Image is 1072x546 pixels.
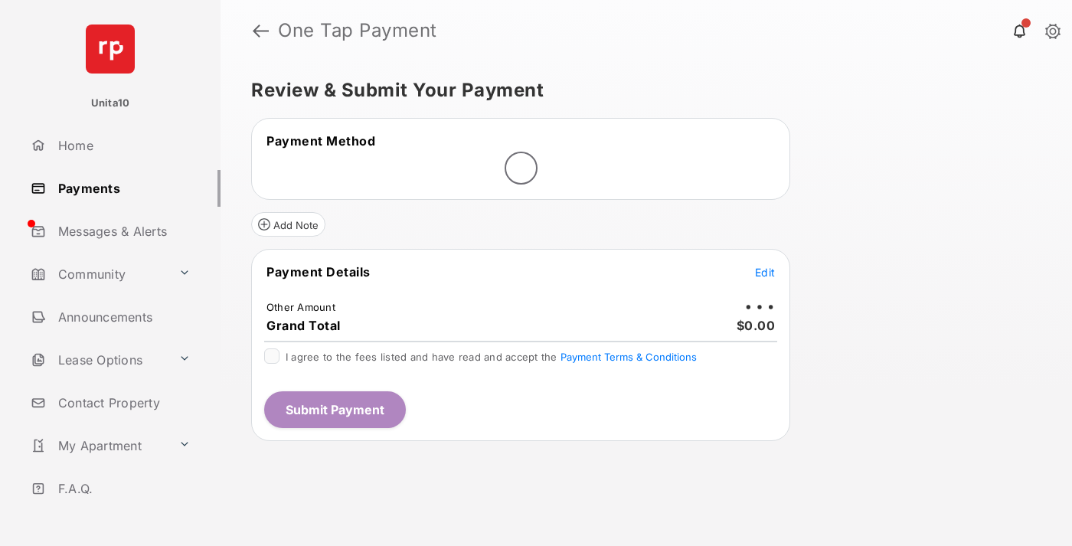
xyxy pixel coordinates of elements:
[755,266,775,279] span: Edit
[266,318,341,333] span: Grand Total
[91,96,130,111] p: Unita10
[25,384,221,421] a: Contact Property
[278,21,437,40] strong: One Tap Payment
[737,318,776,333] span: $0.00
[266,133,375,149] span: Payment Method
[25,213,221,250] a: Messages & Alerts
[86,25,135,74] img: svg+xml;base64,PHN2ZyB4bWxucz0iaHR0cDovL3d3dy53My5vcmcvMjAwMC9zdmciIHdpZHRoPSI2NCIgaGVpZ2h0PSI2NC...
[264,391,406,428] button: Submit Payment
[25,170,221,207] a: Payments
[25,427,172,464] a: My Apartment
[755,264,775,280] button: Edit
[25,470,221,507] a: F.A.Q.
[266,300,336,314] td: Other Amount
[25,342,172,378] a: Lease Options
[25,256,172,293] a: Community
[561,351,697,363] button: I agree to the fees listed and have read and accept the
[25,127,221,164] a: Home
[286,351,697,363] span: I agree to the fees listed and have read and accept the
[266,264,371,280] span: Payment Details
[25,299,221,335] a: Announcements
[251,81,1029,100] h5: Review & Submit Your Payment
[251,212,325,237] button: Add Note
